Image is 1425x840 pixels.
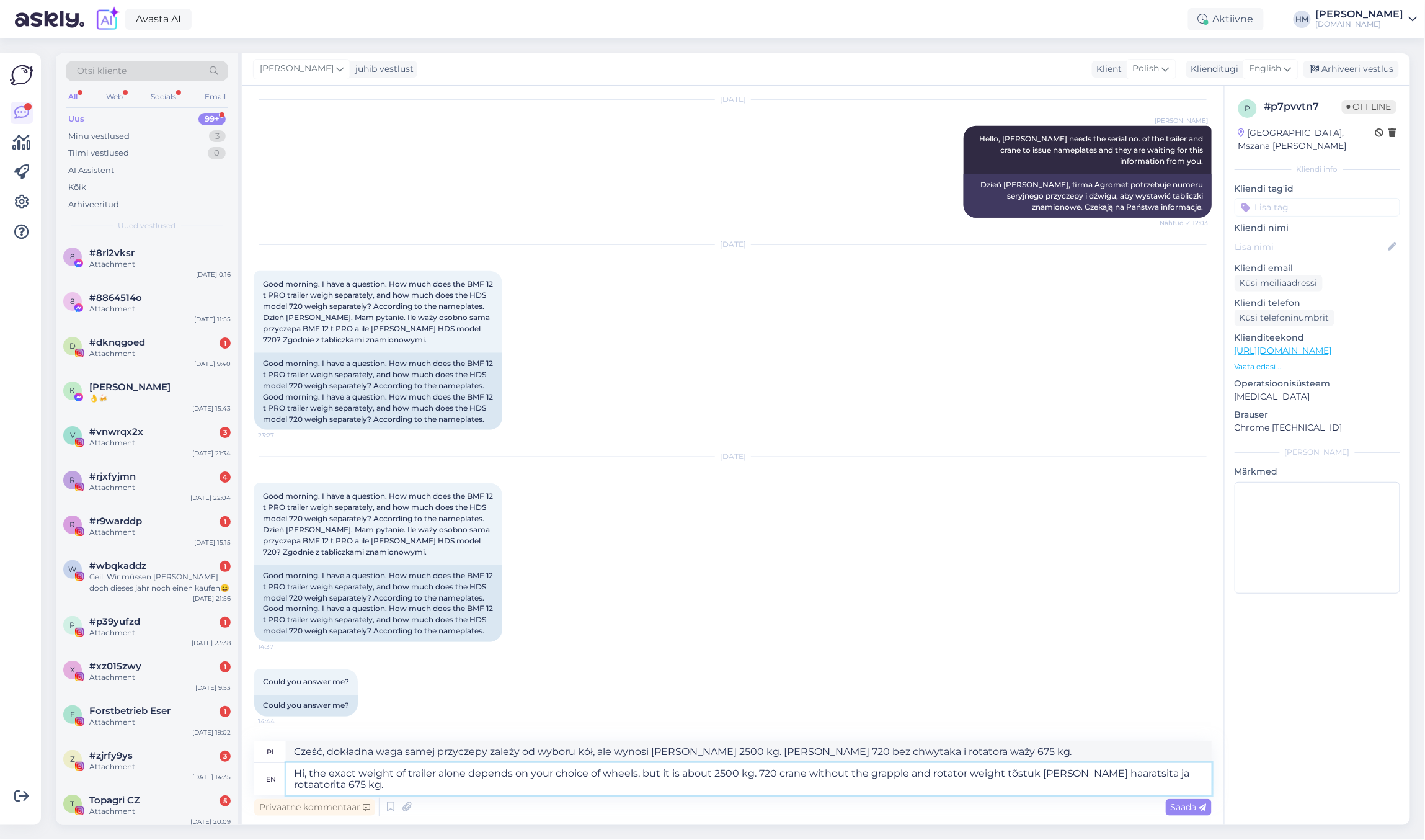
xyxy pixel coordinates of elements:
div: [DATE] 21:56 [193,594,231,603]
div: 1 [220,561,231,572]
div: Web [104,89,125,105]
span: Saada [1171,802,1207,813]
div: Attachment [89,437,231,449]
div: 3 [220,751,231,762]
div: 99+ [198,113,226,125]
div: Attachment [89,259,231,270]
div: [DATE] 21:34 [192,449,231,458]
div: Attachment [89,303,231,315]
div: [DATE] 19:02 [192,728,231,737]
div: [DOMAIN_NAME] [1316,19,1404,29]
div: 1 [220,617,231,628]
div: Minu vestlused [68,130,130,143]
span: Nähtud ✓ 12:03 [1160,218,1208,228]
div: 1 [220,661,231,672]
span: r [70,520,76,529]
span: p [1245,104,1251,113]
div: Attachment [89,672,231,683]
span: #8864514o [89,292,142,303]
div: Attachment [89,482,231,493]
span: #wbqkaddz [89,560,146,571]
div: 👌🍻 [89,393,231,404]
div: Attachment [89,348,231,359]
input: Lisa tag [1235,198,1400,217]
p: Klienditeekond [1235,331,1400,344]
span: English [1250,62,1282,76]
div: Tiimi vestlused [68,147,129,159]
span: Offline [1342,100,1396,114]
div: [DATE] 0:16 [196,270,231,279]
div: Dzień [PERSON_NAME], firma Agromet potrzebuje numeru seryjnego przyczepy i dźwigu, aby wystawić t... [964,174,1212,218]
div: 1 [220,516,231,527]
a: [PERSON_NAME][DOMAIN_NAME] [1316,9,1418,29]
div: Attachment [89,806,231,817]
div: 5 [220,795,231,806]
span: Good morning. I have a question. How much does the BMF 12 t PRO trailer weigh separately, and how... [263,491,495,556]
span: #8rl2vksr [89,248,135,259]
div: Attachment [89,717,231,728]
span: w [69,565,77,574]
div: Klienditugi [1186,63,1239,76]
span: v [70,431,75,440]
span: 8 [70,252,75,261]
div: Kõik [68,181,86,194]
div: 3 [220,427,231,438]
span: 14:37 [258,643,304,652]
span: Forstbetrieb Eser [89,705,171,717]
span: [PERSON_NAME] [260,62,334,76]
div: [DATE] 14:35 [192,772,231,782]
div: [GEOGRAPHIC_DATA], Mszana [PERSON_NAME] [1238,127,1375,153]
div: [DATE] 11:55 [194,315,231,324]
div: 4 [220,471,231,483]
span: #dknqgoed [89,337,145,348]
p: Chrome [TECHNICAL_ID] [1235,421,1400,434]
div: [DATE] 20:09 [190,817,231,826]
div: [DATE] 15:43 [192,404,231,413]
textarea: Cześć, dokładna waga samej przyczepy zależy od wyboru kół, ale wynosi [PERSON_NAME] 2500 kg. [PER... [286,741,1212,762]
div: 3 [209,130,226,143]
div: All [66,89,80,105]
span: Polish [1133,62,1160,76]
span: #r9warddp [89,516,142,527]
div: Good morning. I have a question. How much does the BMF 12 t PRO trailer weigh separately, and how... [254,353,502,430]
span: Otsi kliente [77,65,127,78]
div: 1 [220,337,231,349]
div: Attachment [89,761,231,772]
div: Privaatne kommentaar [254,799,375,816]
span: #xz015zwy [89,661,141,672]
div: Attachment [89,627,231,638]
div: [PERSON_NAME] [1316,9,1404,19]
div: Email [202,89,228,105]
a: [URL][DOMAIN_NAME] [1235,345,1332,356]
div: Küsi meiliaadressi [1235,275,1323,292]
div: [DATE] 9:40 [194,359,231,369]
img: explore-ai [94,6,120,32]
div: AI Assistent [68,164,114,177]
div: Uus [68,113,84,125]
div: [DATE] 22:04 [190,493,231,503]
span: K [70,386,76,395]
span: F [70,710,75,719]
p: Märkmed [1235,465,1400,478]
div: [PERSON_NAME] [1235,447,1400,458]
div: juhib vestlust [350,63,414,76]
span: #vnwrqx2x [89,426,143,437]
span: #p39yufzd [89,616,140,627]
p: Operatsioonisüsteem [1235,377,1400,390]
div: [DATE] 23:38 [192,638,231,648]
div: Arhiveeri vestlus [1303,61,1399,78]
input: Lisa nimi [1235,240,1386,254]
div: en [267,769,277,790]
img: Askly Logo [10,63,33,87]
div: Could you answer me? [254,695,358,717]
span: p [70,620,76,630]
span: 23:27 [258,431,304,440]
p: Kliendi telefon [1235,297,1400,310]
div: Küsi telefoninumbrit [1235,310,1334,326]
span: z [70,754,75,764]
div: Good morning. I have a question. How much does the BMF 12 t PRO trailer weigh separately, and how... [254,565,502,642]
p: [MEDICAL_DATA] [1235,390,1400,403]
div: # p7pvvtn7 [1264,99,1342,114]
p: Kliendi tag'id [1235,182,1400,195]
div: [DATE] 9:53 [195,683,231,692]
